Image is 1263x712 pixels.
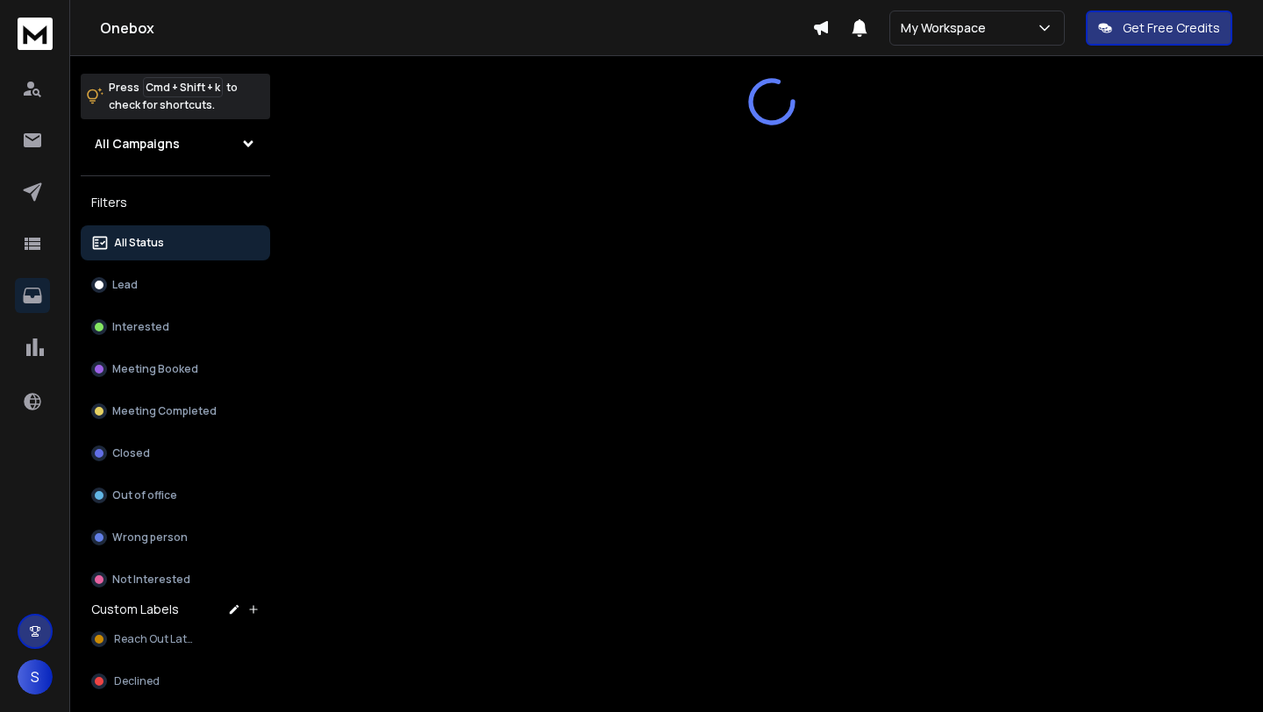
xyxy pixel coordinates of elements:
[112,320,169,334] p: Interested
[18,18,53,50] img: logo
[112,362,198,376] p: Meeting Booked
[112,404,217,418] p: Meeting Completed
[81,225,270,260] button: All Status
[901,19,993,37] p: My Workspace
[114,674,160,688] span: Declined
[81,478,270,513] button: Out of office
[81,352,270,387] button: Meeting Booked
[81,310,270,345] button: Interested
[112,488,177,502] p: Out of office
[143,77,223,97] span: Cmd + Shift + k
[114,236,164,250] p: All Status
[112,446,150,460] p: Closed
[114,632,196,646] span: Reach Out Later
[81,622,270,657] button: Reach Out Later
[112,573,190,587] p: Not Interested
[95,135,180,153] h1: All Campaigns
[81,394,270,429] button: Meeting Completed
[81,126,270,161] button: All Campaigns
[100,18,812,39] h1: Onebox
[91,601,179,618] h3: Custom Labels
[18,659,53,694] button: S
[1123,19,1220,37] p: Get Free Credits
[112,278,138,292] p: Lead
[81,520,270,555] button: Wrong person
[81,190,270,215] h3: Filters
[1086,11,1232,46] button: Get Free Credits
[81,267,270,303] button: Lead
[81,664,270,699] button: Declined
[112,530,188,545] p: Wrong person
[109,79,238,114] p: Press to check for shortcuts.
[81,436,270,471] button: Closed
[81,562,270,597] button: Not Interested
